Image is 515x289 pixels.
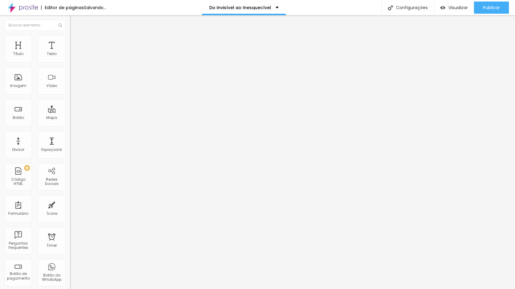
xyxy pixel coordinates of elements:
[388,5,393,10] img: Icone
[40,177,64,186] div: Redes Sociais
[70,15,515,289] iframe: Editor
[47,52,57,56] div: Texto
[6,241,30,250] div: Perguntas frequentes
[47,243,57,248] div: Timer
[6,272,30,280] div: Botão de pagamento
[41,148,62,152] div: Espaçador
[440,5,445,10] img: view-1.svg
[12,148,24,152] div: Divisor
[448,5,468,10] span: Visualizar
[13,116,24,120] div: Botão
[40,273,64,282] div: Botão do WhatsApp
[209,5,271,10] p: Do Invisível ao Inesquecível
[10,84,26,88] div: Imagem
[58,23,62,27] img: Icone
[6,177,30,186] div: Código HTML
[46,84,57,88] div: Vídeo
[434,2,474,14] button: Visualizar
[13,52,23,56] div: Título
[483,5,500,10] span: Publicar
[5,20,65,31] input: Buscar elemento
[474,2,509,14] button: Publicar
[8,211,28,216] div: Formulário
[41,5,84,10] div: Editor de páginas
[47,211,57,216] div: Ícone
[46,116,57,120] div: Mapa
[84,5,106,10] div: Salvando...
